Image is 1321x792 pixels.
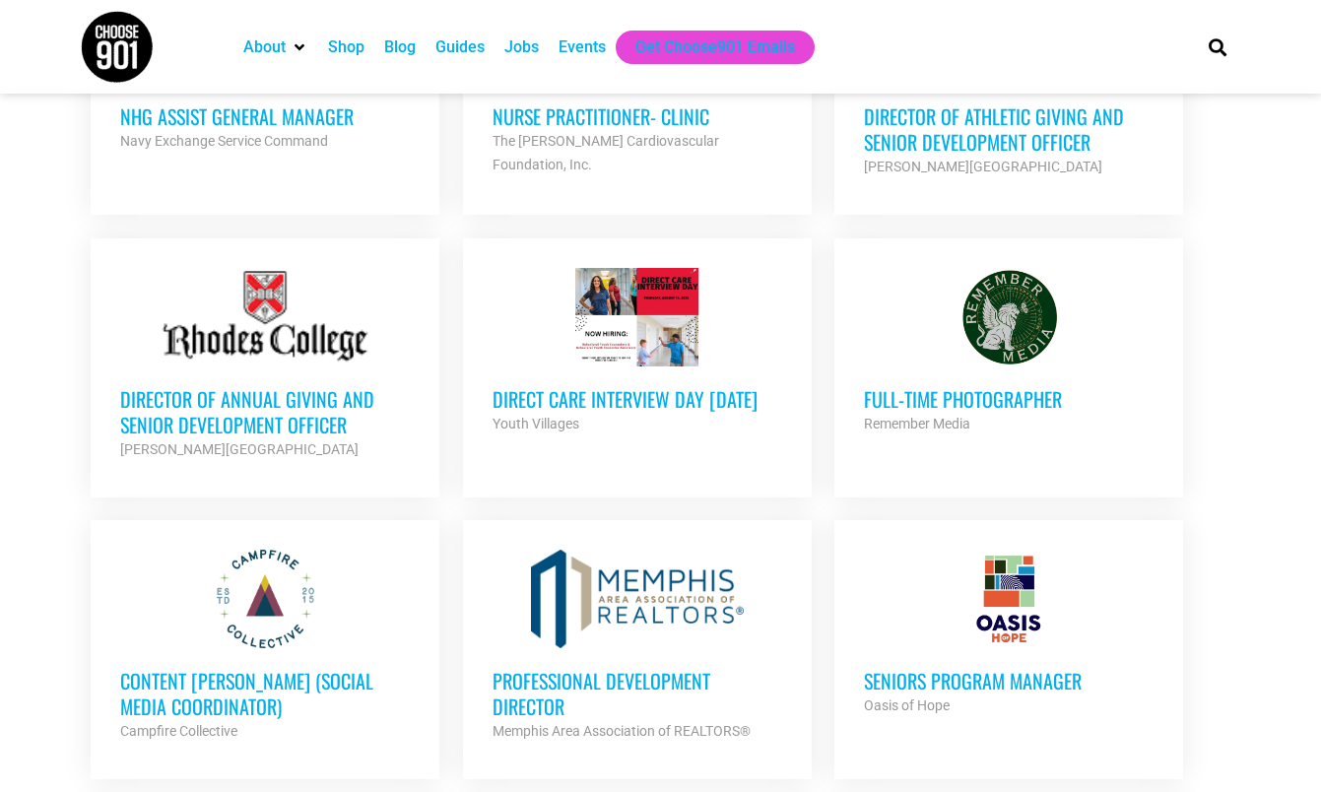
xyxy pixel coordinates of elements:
[1201,31,1233,63] div: Search
[864,386,1154,412] h3: Full-Time Photographer
[120,103,410,129] h3: NHG ASSIST GENERAL MANAGER
[559,35,606,59] a: Events
[493,133,719,172] strong: The [PERSON_NAME] Cardiovascular Foundation, Inc.
[120,668,410,719] h3: Content [PERSON_NAME] (Social Media Coordinator)
[834,238,1183,465] a: Full-Time Photographer Remember Media
[864,103,1154,155] h3: Director of Athletic Giving and Senior Development Officer
[864,159,1102,174] strong: [PERSON_NAME][GEOGRAPHIC_DATA]
[120,133,328,149] strong: Navy Exchange Service Command
[435,35,485,59] a: Guides
[463,520,812,772] a: Professional Development Director Memphis Area Association of REALTORS®
[635,35,795,59] a: Get Choose901 Emails
[120,723,237,739] strong: Campfire Collective
[493,386,782,412] h3: Direct Care Interview Day [DATE]
[834,520,1183,747] a: Seniors Program Manager Oasis of Hope
[384,35,416,59] a: Blog
[864,416,970,431] strong: Remember Media
[233,31,318,64] div: About
[493,723,751,739] strong: Memphis Area Association of REALTORS®
[243,35,286,59] a: About
[864,668,1154,693] h3: Seniors Program Manager
[328,35,364,59] a: Shop
[463,238,812,465] a: Direct Care Interview Day [DATE] Youth Villages
[493,416,579,431] strong: Youth Villages
[91,520,439,772] a: Content [PERSON_NAME] (Social Media Coordinator) Campfire Collective
[864,697,950,713] strong: Oasis of Hope
[493,668,782,719] h3: Professional Development Director
[120,441,359,457] strong: [PERSON_NAME][GEOGRAPHIC_DATA]
[493,103,782,129] h3: Nurse Practitioner- Clinic
[120,386,410,437] h3: Director of Annual Giving and Senior Development Officer
[233,31,1175,64] nav: Main nav
[91,238,439,491] a: Director of Annual Giving and Senior Development Officer [PERSON_NAME][GEOGRAPHIC_DATA]
[504,35,539,59] a: Jobs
